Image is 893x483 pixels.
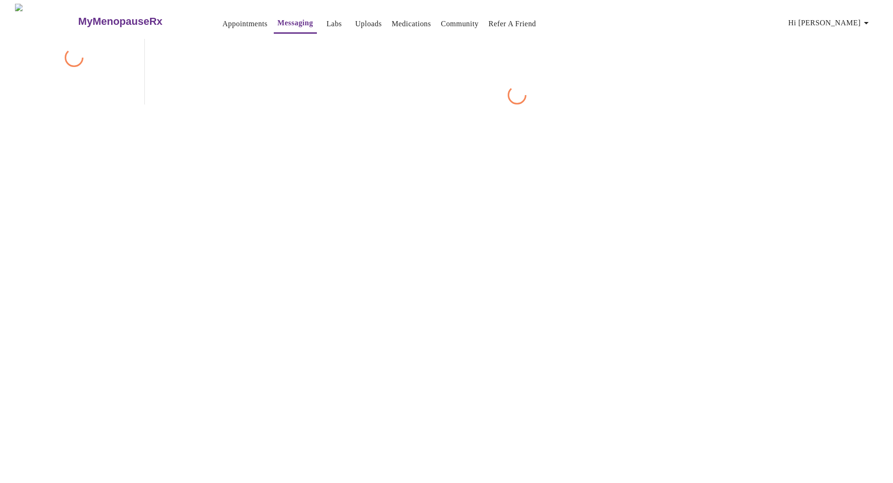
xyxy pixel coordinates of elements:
a: Medications [391,17,431,30]
a: Labs [326,17,342,30]
button: Refer a Friend [485,15,540,33]
h3: MyMenopauseRx [78,15,163,28]
a: Refer a Friend [488,17,536,30]
button: Uploads [352,15,386,33]
button: Community [437,15,483,33]
a: Community [441,17,479,30]
a: MyMenopauseRx [77,5,200,38]
span: Hi [PERSON_NAME] [788,16,872,30]
button: Medications [388,15,435,33]
button: Hi [PERSON_NAME] [785,14,876,32]
a: Messaging [278,16,313,30]
img: MyMenopauseRx Logo [15,4,77,39]
a: Uploads [355,17,382,30]
button: Messaging [274,14,317,34]
a: Appointments [223,17,268,30]
button: Appointments [219,15,271,33]
button: Labs [319,15,349,33]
